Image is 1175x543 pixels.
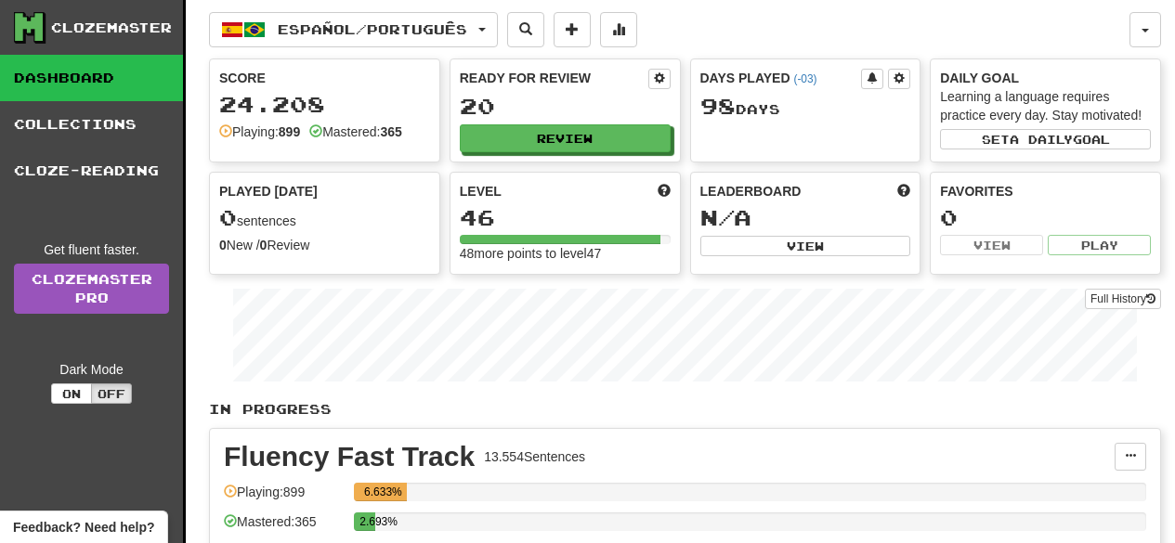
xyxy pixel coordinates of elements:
[940,87,1151,124] div: Learning a language requires practice every day. Stay motivated!
[209,12,498,47] button: Español/Português
[219,69,430,87] div: Score
[460,95,671,118] div: 20
[13,518,154,537] span: Open feedback widget
[279,124,300,139] strong: 899
[460,124,671,152] button: Review
[380,124,401,139] strong: 365
[658,182,671,200] span: Score more points to level up
[1085,289,1161,309] button: Full History
[219,123,300,141] div: Playing:
[940,235,1043,255] button: View
[224,443,475,471] div: Fluency Fast Track
[700,95,911,119] div: Day s
[793,72,816,85] a: (-03)
[14,240,169,259] div: Get fluent faster.
[940,69,1151,87] div: Daily Goal
[700,182,802,200] span: Leaderboard
[260,238,268,252] strong: 0
[51,19,172,37] div: Clozemaster
[224,512,345,543] div: Mastered: 365
[940,182,1151,200] div: Favorites
[278,21,467,37] span: Español / Português
[700,236,911,256] button: View
[209,400,1161,419] p: In Progress
[940,129,1151,149] button: Seta dailygoal
[219,206,430,230] div: sentences
[460,69,648,87] div: Ready for Review
[359,483,406,501] div: 6.633%
[600,12,637,47] button: More stats
[224,483,345,513] div: Playing: 899
[700,93,736,119] span: 98
[219,204,237,230] span: 0
[309,123,402,141] div: Mastered:
[14,360,169,379] div: Dark Mode
[1048,235,1151,255] button: Play
[359,512,375,531] div: 2.693%
[507,12,544,47] button: Search sentences
[219,236,430,254] div: New / Review
[51,383,92,404] button: On
[219,182,318,200] span: Played [DATE]
[460,182,502,200] span: Level
[484,447,585,466] div: 13.554 Sentences
[460,244,671,263] div: 48 more points to level 47
[700,69,862,87] div: Days Played
[554,12,591,47] button: Add sentence to collection
[91,383,132,404] button: Off
[219,238,227,252] strong: 0
[219,93,430,116] div: 24.208
[700,204,751,230] span: N/A
[14,264,169,314] a: ClozemasterPro
[897,182,910,200] span: This week in points, UTC
[1010,133,1073,146] span: a daily
[460,206,671,229] div: 46
[940,206,1151,229] div: 0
